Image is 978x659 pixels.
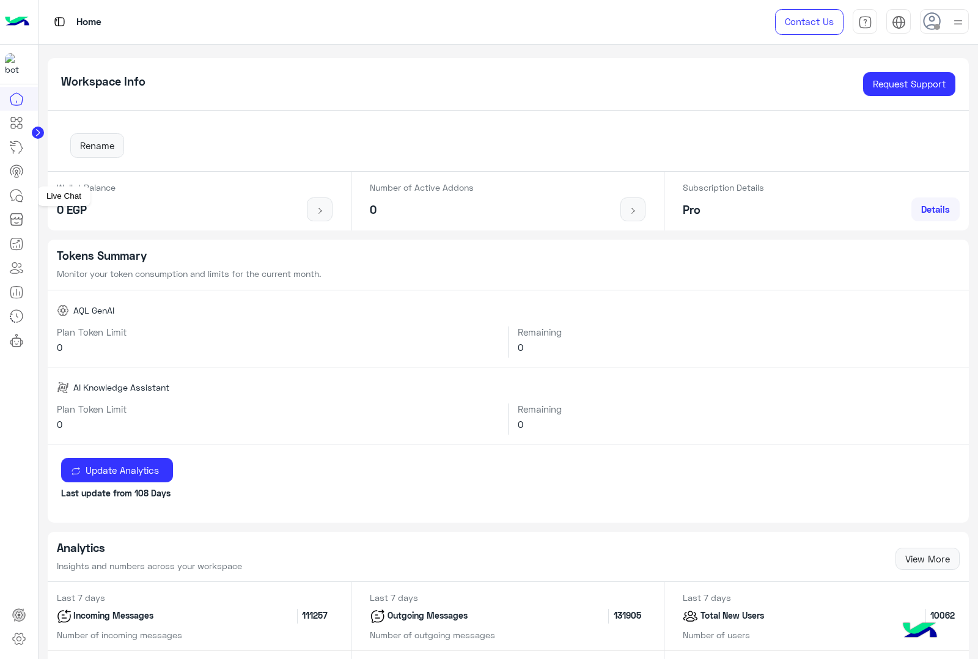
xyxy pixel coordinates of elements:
[385,609,470,624] p: Outgoing Messages
[683,609,698,624] img: icon
[57,249,960,263] h5: Tokens Summary
[72,609,156,624] p: Incoming Messages
[48,592,114,603] span: Last 7 days
[70,133,124,158] button: Rename
[57,419,499,430] h6: 0
[361,592,427,603] span: Last 7 days
[57,304,69,317] img: AQL GenAI
[683,203,764,217] h5: Pro
[858,15,872,29] img: tab
[61,487,955,499] p: Last update from 108 Days
[950,15,966,30] img: profile
[57,342,499,353] h6: 0
[71,466,81,476] img: update icon
[37,186,90,206] div: Live Chat
[892,15,906,29] img: tab
[683,181,764,194] p: Subscription Details
[57,403,499,414] h6: Plan Token Limit
[911,197,960,222] a: Details
[57,381,69,394] img: AI Knowledge Assistant
[674,630,759,640] span: Number of users
[5,53,27,75] img: 1403182699927242
[61,458,173,482] button: Update Analytics
[895,548,960,570] a: View More
[57,559,242,572] p: Insights and numbers across your workspace
[57,326,499,337] h6: Plan Token Limit
[57,267,960,280] p: Monitor your token consumption and limits for the current month.
[625,206,641,216] img: icon
[48,630,191,640] span: Number of incoming messages
[921,204,950,215] span: Details
[57,609,72,624] img: icon
[925,609,960,624] span: 10062
[361,630,504,640] span: Number of outgoing messages
[370,203,474,217] h5: 0
[674,592,740,603] span: Last 7 days
[52,14,67,29] img: tab
[5,9,29,35] img: Logo
[698,609,767,624] p: Total New Users
[518,342,960,353] h6: 0
[899,610,941,653] img: hulul-logo.png
[73,381,169,394] span: AI Knowledge Assistant
[81,465,163,476] span: Update Analytics
[608,609,645,624] span: 131905
[853,9,877,35] a: tab
[57,541,242,555] h5: Analytics
[518,326,960,337] h6: Remaining
[312,206,328,216] img: icon
[61,75,145,89] h5: Workspace Info
[370,609,385,624] img: icon
[518,419,960,430] h6: 0
[73,304,114,317] span: AQL GenAI
[297,609,333,624] span: 111257
[863,72,955,97] a: Request Support
[518,403,960,414] h6: Remaining
[370,181,474,194] p: Number of Active Addons
[76,14,101,31] p: Home
[775,9,844,35] a: Contact Us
